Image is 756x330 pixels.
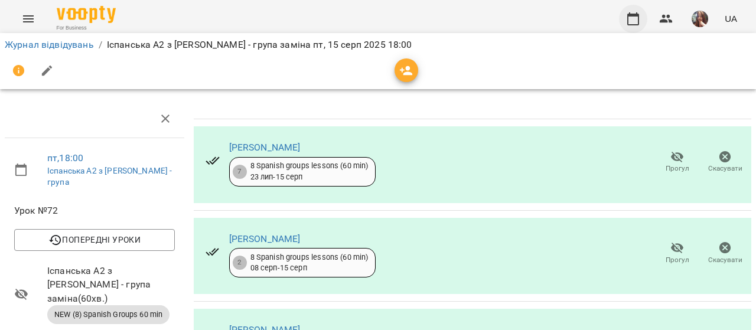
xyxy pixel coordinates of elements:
[5,39,94,50] a: Журнал відвідувань
[233,256,247,270] div: 2
[14,204,175,218] span: Урок №72
[666,164,689,174] span: Прогул
[720,8,742,30] button: UA
[666,255,689,265] span: Прогул
[725,12,737,25] span: UA
[701,146,749,179] button: Скасувати
[229,233,301,244] a: [PERSON_NAME]
[107,38,412,52] p: Іспанська А2 з [PERSON_NAME] - група заміна пт, 15 серп 2025 18:00
[708,164,742,174] span: Скасувати
[250,252,369,274] div: 8 Spanish groups lessons (60 min) 08 серп - 15 серп
[57,24,116,32] span: For Business
[47,166,172,187] a: Іспанська А2 з [PERSON_NAME] - група
[47,264,175,306] span: Іспанська А2 з [PERSON_NAME] - група заміна ( 60 хв. )
[701,237,749,270] button: Скасувати
[14,5,43,33] button: Menu
[708,255,742,265] span: Скасувати
[24,233,165,247] span: Попередні уроки
[47,152,83,164] a: пт , 18:00
[47,309,170,320] span: NEW (8) Spanish Groups 60 min
[250,161,369,182] div: 8 Spanish groups lessons (60 min) 23 лип - 15 серп
[229,142,301,153] a: [PERSON_NAME]
[14,229,175,250] button: Попередні уроки
[692,11,708,27] img: 0ee1f4be303f1316836009b6ba17c5c5.jpeg
[653,237,701,270] button: Прогул
[5,38,751,52] nav: breadcrumb
[653,146,701,179] button: Прогул
[99,38,102,52] li: /
[57,6,116,23] img: Voopty Logo
[233,165,247,179] div: 7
